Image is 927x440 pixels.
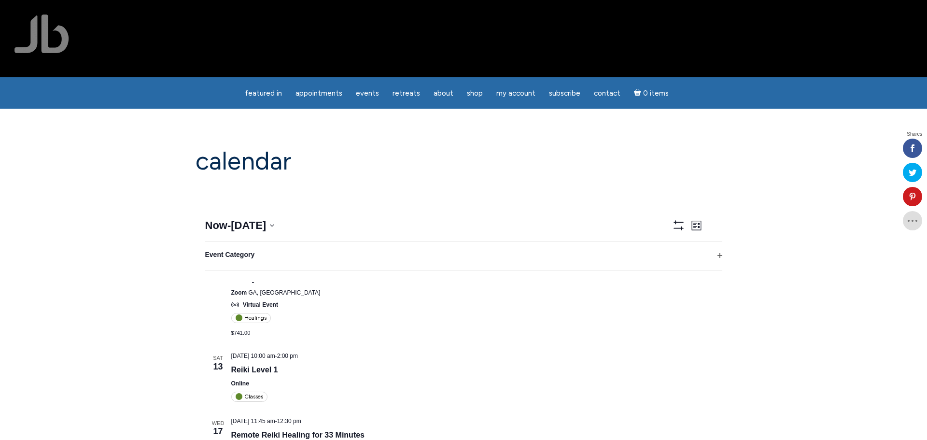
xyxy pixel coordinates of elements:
span: - [227,217,231,233]
a: Contact [588,84,626,103]
a: Reiki Level 1 [231,366,278,374]
a: Subscribe [543,84,586,103]
span: My Account [496,89,535,98]
span: Events [356,89,379,98]
a: Events [350,84,385,103]
span: [DATE] [231,219,266,231]
span: GA, [GEOGRAPHIC_DATA] [249,289,321,296]
span: Online [231,380,249,387]
button: Now - [DATE] [205,217,275,233]
a: Cart0 items [628,83,674,103]
span: Event Category [205,251,255,258]
span: [DATE] 11:45 am [231,418,275,425]
span: 17 [205,425,231,438]
span: 12:30 pm [277,418,301,425]
img: Jamie Butler. The Everyday Medium [14,14,69,53]
div: Classes [231,392,267,402]
h1: Calendar [196,147,731,175]
span: Shares [907,132,922,137]
span: Now [205,219,227,231]
a: About [428,84,459,103]
span: Contact [594,89,620,98]
a: Remote Reiki Healing for 33 Minutes [231,431,365,440]
i: Cart [634,89,643,98]
span: Appointments [295,89,342,98]
a: Retreats [387,84,426,103]
span: Virtual Event [243,301,278,309]
span: 2:00 pm [277,353,298,359]
time: - [231,418,301,425]
span: Wed [205,419,231,427]
time: - [231,353,298,359]
span: 13 [205,360,231,373]
a: featured in [239,84,288,103]
span: [DATE] 10:00 am [231,353,275,359]
span: Zoom [231,289,247,296]
a: Shop [461,84,489,103]
a: My Account [491,84,541,103]
span: Retreats [393,89,420,98]
span: Shop [467,89,483,98]
div: Healings [231,313,271,323]
span: 0 items [643,90,669,97]
a: Appointments [290,84,348,103]
button: Event Category [205,241,722,270]
span: Subscribe [549,89,580,98]
span: featured in [245,89,282,98]
span: About [434,89,453,98]
span: $741.00 [231,330,251,336]
span: Sat [205,354,231,362]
